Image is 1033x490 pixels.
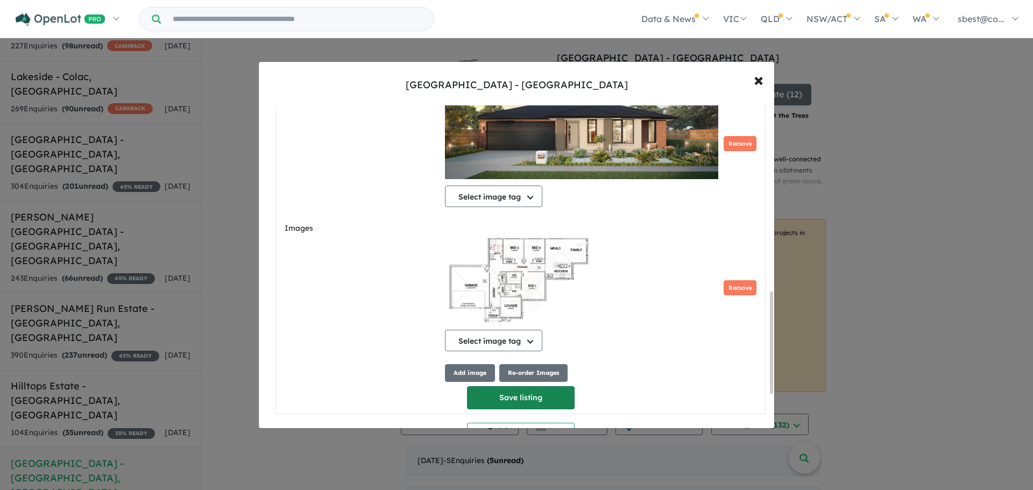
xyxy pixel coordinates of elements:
img: TPj4F4JByzNV3tdaB23EkUU61cxJKoYGCv8PVdRarQn+jtoAAAAASUVORK5CYII= [445,76,718,183]
label: Images [285,222,441,235]
img: Openlot PRO Logo White [16,13,105,26]
button: Select image tag [445,330,542,351]
img: EolEIpFIJBKJZFogA8AlEolEIpFIJBLJtECKH4lEIpFIJBKJRDItkOJHIpFIJBKJRCKRTAuk+JFIJBKJRCKRSCTTAil+JBKJR... [445,220,592,328]
button: Save listing [467,386,575,409]
button: Create a new listing [467,423,575,446]
button: Add image [445,364,495,382]
div: [GEOGRAPHIC_DATA] - [GEOGRAPHIC_DATA] [406,78,628,92]
span: sbest@co... [958,13,1004,24]
input: Try estate name, suburb, builder or developer [163,8,431,31]
button: Select image tag [445,186,542,207]
button: Re-order Images [499,364,568,382]
span: × [754,68,763,91]
button: Remove [724,280,756,296]
button: Remove [724,136,756,152]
